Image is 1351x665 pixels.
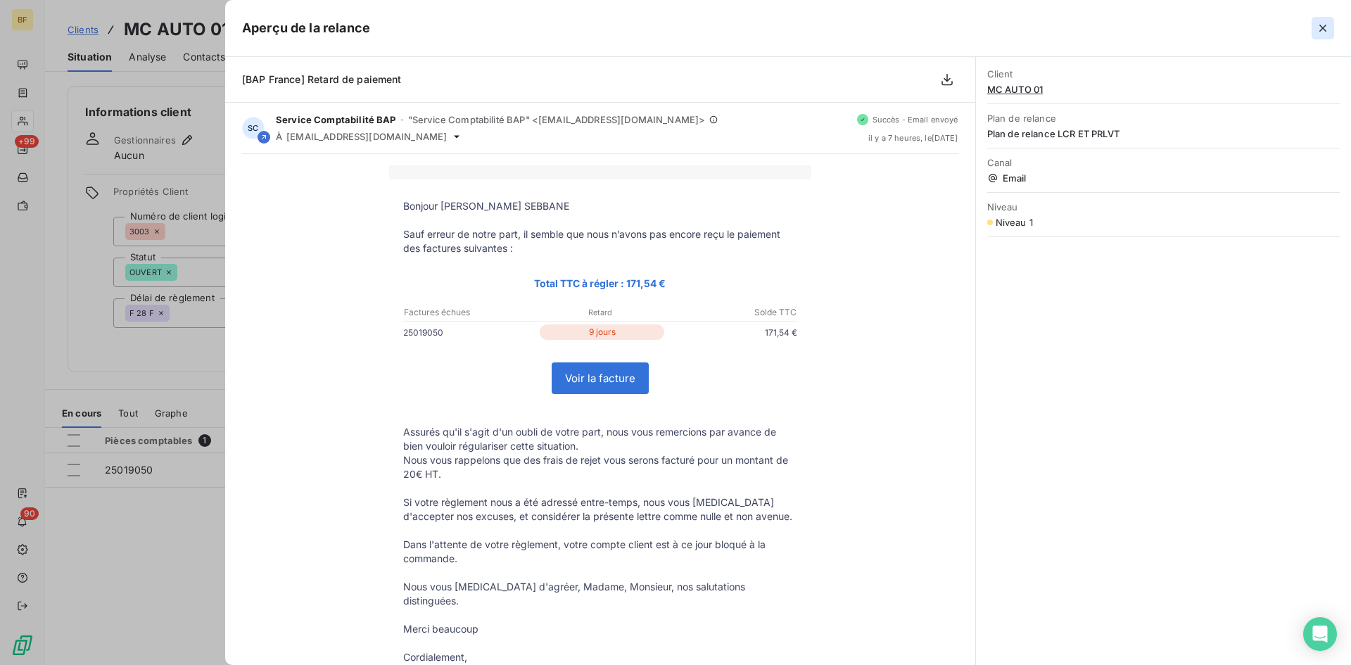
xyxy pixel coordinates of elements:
[873,115,958,124] span: Succès - Email envoyé
[1303,617,1337,651] div: Open Intercom Messenger
[868,134,958,142] span: il y a 7 heures , le [DATE]
[404,306,534,319] p: Factures échues
[403,275,797,291] p: Total TTC à régler : 171,54 €
[987,68,1340,80] span: Client
[987,84,1340,95] span: MC AUTO 01
[276,131,282,142] span: À
[666,306,797,319] p: Solde TTC
[403,580,797,608] p: Nous vous [MEDICAL_DATA] d'agréer, Madame, Monsieur, nos salutations distinguées.
[276,114,396,125] span: Service Comptabilité BAP
[286,131,447,142] span: [EMAIL_ADDRESS][DOMAIN_NAME]
[403,199,797,213] p: Bonjour [PERSON_NAME] SEBBANE
[403,425,797,453] p: Assurés qu'il s'agit d'un oubli de votre part, nous vous remercions par avance de bien vouloir ré...
[987,113,1340,124] span: Plan de relance
[403,453,797,481] p: Nous vous rappelons que des frais de rejet vous serons facturé pour un montant de 20€ HT.
[403,538,797,566] p: Dans l'attente de votre règlement, votre compte client est à ce jour bloqué à la commande.
[535,306,665,319] p: Retard
[242,18,370,38] h5: Aperçu de la relance
[996,217,1033,228] span: Niveau 1
[403,495,797,524] p: Si votre règlement nous a été adressé entre-temps, nous vous [MEDICAL_DATA] d'accepter nos excuse...
[667,325,797,340] p: 171,54 €
[987,157,1340,168] span: Canal
[242,117,265,139] div: SC
[408,114,706,125] span: "Service Comptabilité BAP" <[EMAIL_ADDRESS][DOMAIN_NAME]>
[242,73,402,85] span: [BAP France] Retard de paiement
[987,128,1340,139] span: Plan de relance LCR ET PRLVT
[552,363,648,393] a: Voir la facture
[403,650,797,664] p: Cordialement,
[403,325,537,340] p: 25019050
[540,324,664,340] p: 9 jours
[400,115,404,124] span: -
[403,227,797,255] p: Sauf erreur de notre part, il semble que nous n’avons pas encore reçu le paiement des factures su...
[987,201,1340,213] span: Niveau
[403,622,797,636] p: Merci beaucoup
[987,172,1340,184] span: Email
